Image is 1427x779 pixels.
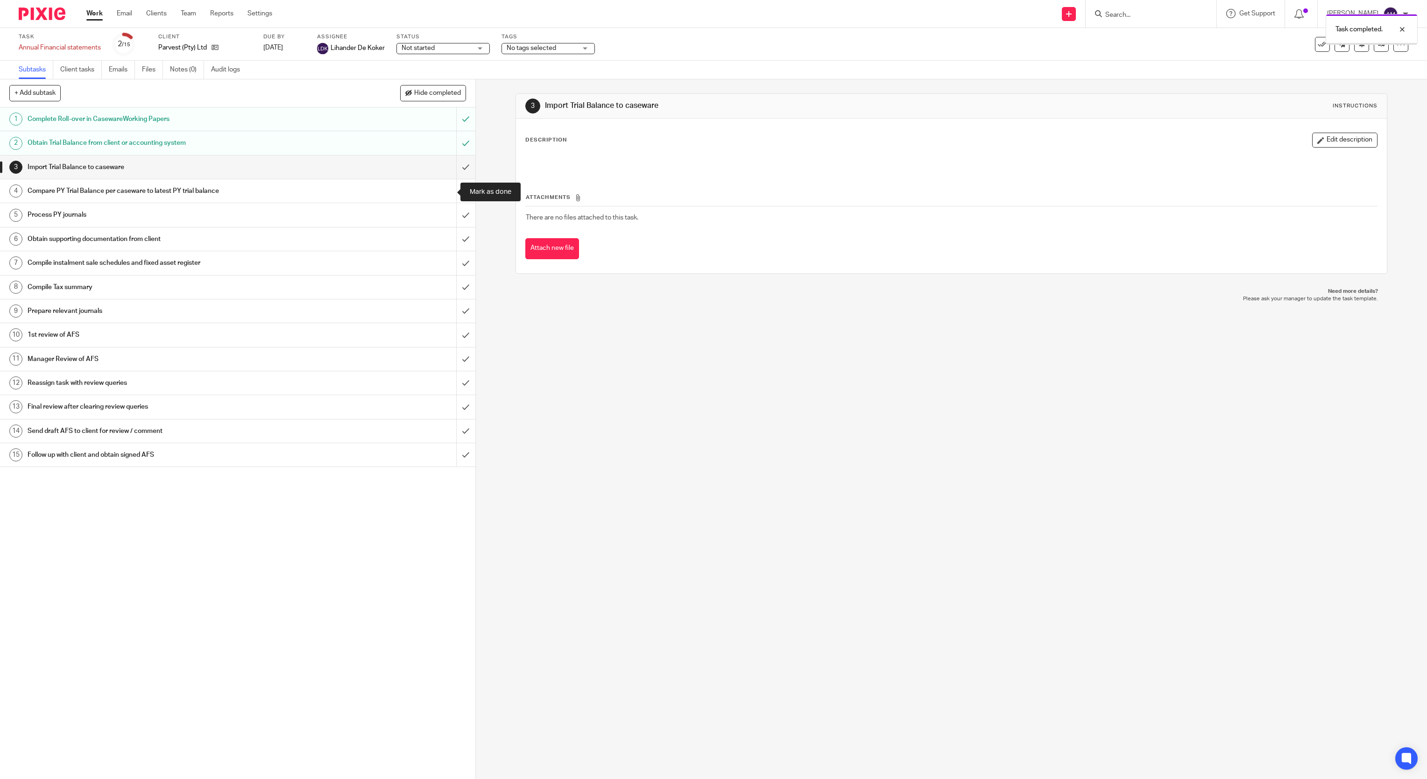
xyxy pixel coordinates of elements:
[117,9,132,18] a: Email
[9,137,22,150] div: 2
[28,208,307,222] h1: Process PY journals
[28,184,307,198] h1: Compare PY Trial Balance per caseware to latest PY trial balance
[9,85,61,101] button: + Add subtask
[86,9,103,18] a: Work
[19,43,101,52] div: Annual Financial statements
[19,61,53,79] a: Subtasks
[9,328,22,341] div: 10
[525,99,540,113] div: 3
[545,101,971,111] h1: Import Trial Balance to caseware
[9,161,22,174] div: 3
[19,7,65,20] img: Pixie
[28,328,307,342] h1: 1st review of AFS
[60,61,102,79] a: Client tasks
[1312,133,1378,148] button: Edit description
[526,195,571,200] span: Attachments
[9,233,22,246] div: 6
[19,33,101,41] label: Task
[9,281,22,294] div: 8
[211,61,247,79] a: Audit logs
[525,295,1378,303] p: Please ask your manager to update the task template.
[400,85,466,101] button: Hide completed
[1383,7,1398,21] img: svg%3E
[28,160,307,174] h1: Import Trial Balance to caseware
[158,33,252,41] label: Client
[263,44,283,51] span: [DATE]
[9,425,22,438] div: 14
[1333,102,1378,110] div: Instructions
[158,43,207,52] p: Parvest (Pty) Ltd
[28,280,307,294] h1: Compile Tax summary
[170,61,204,79] a: Notes (0)
[525,136,567,144] p: Description
[181,9,196,18] a: Team
[402,45,435,51] span: Not started
[9,376,22,389] div: 12
[9,400,22,413] div: 13
[9,305,22,318] div: 9
[507,45,556,51] span: No tags selected
[28,256,307,270] h1: Compile instalment sale schedules and fixed asset register
[9,184,22,198] div: 4
[525,288,1378,295] p: Need more details?
[28,112,307,126] h1: Complete Roll-over in CasewareWorking Papers
[317,33,385,41] label: Assignee
[122,42,130,47] small: /15
[9,353,22,366] div: 11
[28,448,307,462] h1: Follow up with client and obtain signed AFS
[28,232,307,246] h1: Obtain supporting documentation from client
[142,61,163,79] a: Files
[502,33,595,41] label: Tags
[109,61,135,79] a: Emails
[28,376,307,390] h1: Reassign task with review queries
[331,43,385,53] span: Lihander De Koker
[28,424,307,438] h1: Send draft AFS to client for review / comment
[9,256,22,269] div: 7
[263,33,305,41] label: Due by
[9,448,22,461] div: 15
[9,113,22,126] div: 1
[28,352,307,366] h1: Manager Review of AFS
[28,304,307,318] h1: Prepare relevant journals
[28,136,307,150] h1: Obtain Trial Balance from client or accounting system
[1335,25,1383,34] p: Task completed.
[526,214,638,221] span: There are no files attached to this task.
[28,400,307,414] h1: Final review after clearing review queries
[247,9,272,18] a: Settings
[146,9,167,18] a: Clients
[414,90,461,97] span: Hide completed
[9,209,22,222] div: 5
[396,33,490,41] label: Status
[210,9,233,18] a: Reports
[525,238,579,259] button: Attach new file
[118,39,130,50] div: 2
[317,43,328,54] img: svg%3E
